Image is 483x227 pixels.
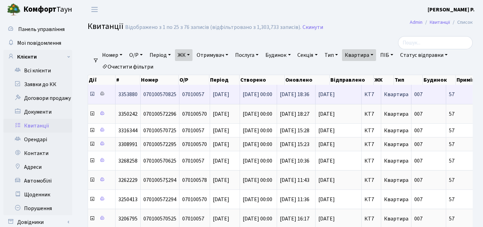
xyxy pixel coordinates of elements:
[364,177,378,183] span: КТ7
[213,215,229,223] span: [DATE]
[118,91,138,98] span: 3353880
[243,215,272,223] span: [DATE] 00:00
[377,49,396,61] a: ПІБ
[243,157,272,165] span: [DATE] 00:00
[364,111,378,117] span: КТ7
[116,75,140,85] th: #
[143,176,176,184] span: 07010057$294
[118,176,138,184] span: 3262229
[450,19,473,26] li: Список
[3,160,72,174] a: Адреси
[213,127,229,134] span: [DATE]
[182,127,204,134] span: 07010057
[303,24,323,31] a: Скинути
[182,110,207,118] span: 070100570
[125,24,301,31] div: Відображено з 1 по 25 з 76 записів (відфільтровано з 1,303,733 записів).
[213,91,229,98] span: [DATE]
[430,19,450,26] a: Квитанції
[410,19,422,26] a: Admin
[243,110,272,118] span: [DATE] 00:00
[423,75,456,85] th: Будинок
[384,196,408,203] span: Квартира
[243,141,272,148] span: [DATE] 00:00
[240,75,285,85] th: Створено
[364,216,378,221] span: КТ7
[318,177,359,183] span: [DATE]
[213,110,229,118] span: [DATE]
[194,49,231,61] a: Отримувач
[384,127,408,134] span: Квартира
[3,146,72,160] a: Контакти
[318,111,359,117] span: [DATE]
[280,196,309,203] span: [DATE] 11:36
[414,215,422,223] span: 007
[182,157,204,165] span: 07010057
[397,49,450,61] a: Статус відправки
[280,176,309,184] span: [DATE] 11:43
[280,141,309,148] span: [DATE] 15:23
[143,110,176,118] span: 070100572296
[318,128,359,133] span: [DATE]
[364,197,378,202] span: КТ7
[280,110,309,118] span: [DATE] 18:27
[3,188,72,202] a: Щоденник
[99,49,125,61] a: Номер
[342,49,376,61] a: Квартира
[398,36,473,49] input: Пошук...
[384,157,408,165] span: Квартира
[364,158,378,164] span: КТ7
[3,22,72,36] a: Панель управління
[3,202,72,215] a: Порушення
[213,176,229,184] span: [DATE]
[280,127,309,134] span: [DATE] 15:28
[18,25,65,33] span: Панель управління
[118,196,138,203] span: 3250413
[143,91,176,98] span: 070100570825
[182,91,204,98] span: 07010057
[118,110,138,118] span: 3350242
[318,216,359,221] span: [DATE]
[213,196,229,203] span: [DATE]
[280,157,309,165] span: [DATE] 10:36
[384,176,408,184] span: Квартира
[364,142,378,147] span: КТ7
[318,92,359,97] span: [DATE]
[7,3,21,17] img: logo.png
[414,91,422,98] span: 007
[23,4,72,16] span: Таун
[295,49,320,61] a: Секція
[384,110,408,118] span: Квартира
[399,15,483,30] nav: breadcrumb
[88,20,123,32] span: Квитанції
[3,78,72,91] a: Заявки до КК
[143,127,176,134] span: 070100570725
[428,6,475,14] a: [PERSON_NAME] Р.
[318,158,359,164] span: [DATE]
[143,157,176,165] span: 070100570625
[414,141,422,148] span: 007
[263,49,293,61] a: Будинок
[414,176,422,184] span: 007
[118,157,138,165] span: 3268258
[280,215,309,223] span: [DATE] 16:17
[318,197,359,202] span: [DATE]
[213,141,229,148] span: [DATE]
[414,110,422,118] span: 007
[182,196,207,203] span: 070100570
[394,75,423,85] th: Тип
[414,157,422,165] span: 007
[182,176,207,184] span: 070100578
[232,49,261,61] a: Послуга
[3,64,72,78] a: Всі клієнти
[99,61,156,73] a: Очистити фільтри
[118,215,138,223] span: 3206795
[3,50,72,64] a: Клієнти
[213,157,229,165] span: [DATE]
[143,196,176,203] span: 070100572294
[364,92,378,97] span: КТ7
[17,39,61,47] span: Мої повідомлення
[3,133,72,146] a: Орендарі
[118,141,138,148] span: 3308991
[374,75,394,85] th: ЖК
[285,75,330,85] th: Оновлено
